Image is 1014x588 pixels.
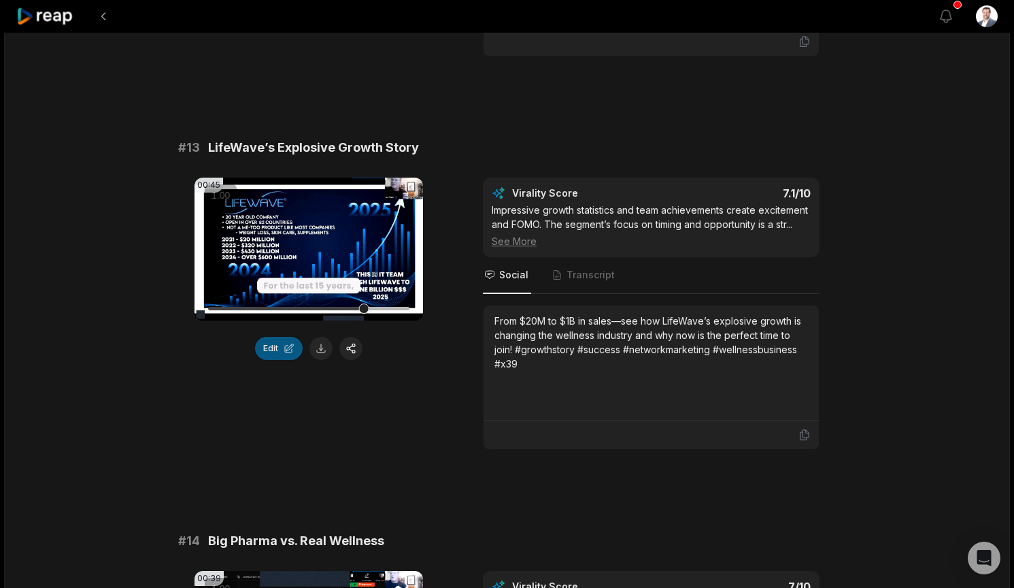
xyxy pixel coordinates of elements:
div: 7.1 /10 [665,186,811,200]
button: Edit [255,337,303,360]
div: See More [492,234,811,248]
video: Your browser does not support mp4 format. [195,178,423,321]
span: Social [499,268,528,282]
span: Big Pharma vs. Real Wellness [208,532,384,551]
span: # 13 [178,138,200,157]
nav: Tabs [483,257,819,294]
span: # 14 [178,532,200,551]
div: Impressive growth statistics and team achievements create excitement and FOMO. The segment’s focu... [492,203,811,248]
div: Virality Score [512,186,658,200]
span: Transcript [567,268,615,282]
span: LifeWave’s Explosive Growth Story [208,138,419,157]
div: From $20M to $1B in sales—see how LifeWave’s explosive growth is changing the wellness industry a... [494,314,808,371]
div: Open Intercom Messenger [968,542,1000,574]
